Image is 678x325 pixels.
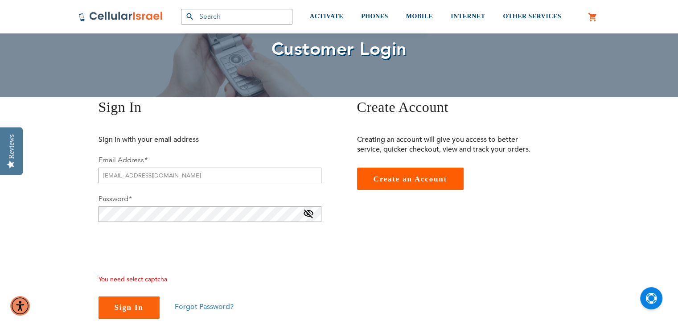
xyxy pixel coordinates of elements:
[10,296,30,316] div: Accessibility Menu
[175,302,234,312] a: Forgot Password?
[503,13,561,20] span: OTHER SERVICES
[374,175,447,183] span: Create an Account
[115,303,144,312] span: Sign In
[361,13,388,20] span: PHONES
[99,135,279,144] p: Sign in with your email address
[99,168,321,183] input: Email
[78,11,163,22] img: Cellular Israel Logo
[451,13,485,20] span: INTERNET
[99,194,131,204] label: Password
[8,134,16,159] div: Reviews
[310,13,343,20] span: ACTIVATE
[99,296,160,319] button: Sign In
[271,37,407,62] span: Customer Login
[357,168,464,190] a: Create an Account
[406,13,433,20] span: MOBILE
[357,135,538,154] p: Creating an account will give you access to better service, quicker checkout, view and track your...
[99,155,147,165] label: Email Address
[357,99,448,115] span: Create Account
[99,99,142,115] span: Sign In
[99,233,234,267] iframe: reCAPTCHA
[99,274,321,285] div: You need select captcha
[181,9,292,25] input: Search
